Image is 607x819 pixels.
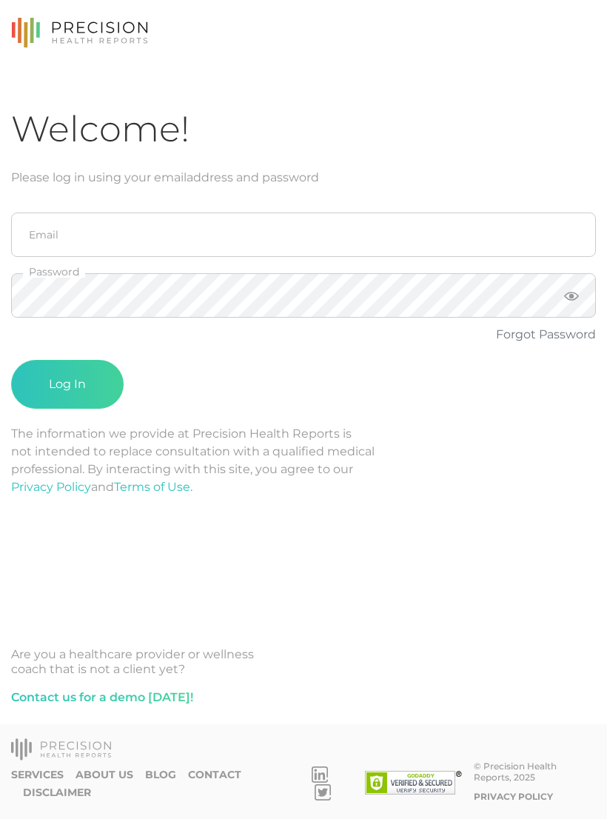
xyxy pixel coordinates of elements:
a: Forgot Password [496,327,596,341]
div: Please log in using your email address and password [11,169,596,187]
div: © Precision Health Reports, 2025 [474,760,596,783]
div: Are you a healthcare provider or wellness coach that is not a client yet? [11,647,596,677]
a: Disclaimer [23,786,91,799]
a: Terms of Use. [114,480,192,494]
a: Services [11,769,64,781]
h1: Welcome! [11,107,596,151]
img: SSL site seal - click to verify [365,771,462,795]
p: The information we provide at Precision Health Reports is not intended to replace consultation wi... [11,425,596,496]
a: About Us [76,769,133,781]
a: Contact us for a demo [DATE]! [11,689,193,706]
a: Contact [188,769,241,781]
a: Blog [145,769,176,781]
a: Privacy Policy [11,480,91,494]
a: Privacy Policy [474,791,553,802]
input: Email [11,213,596,257]
button: Log In [11,360,124,409]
